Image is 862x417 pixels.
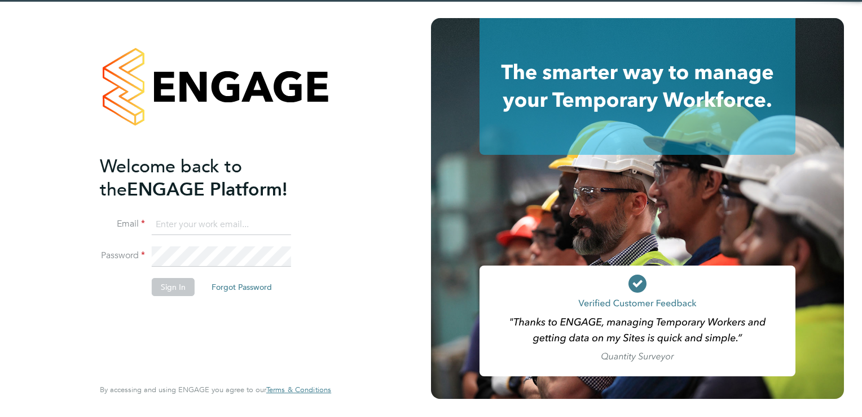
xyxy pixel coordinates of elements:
label: Email [100,218,145,230]
input: Enter your work email... [152,215,291,235]
span: By accessing and using ENGAGE you agree to our [100,385,331,394]
span: Terms & Conditions [266,385,331,394]
a: Terms & Conditions [266,385,331,394]
h2: ENGAGE Platform! [100,155,320,201]
label: Password [100,250,145,262]
span: Welcome back to the [100,155,242,201]
button: Sign In [152,278,195,296]
button: Forgot Password [203,278,281,296]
